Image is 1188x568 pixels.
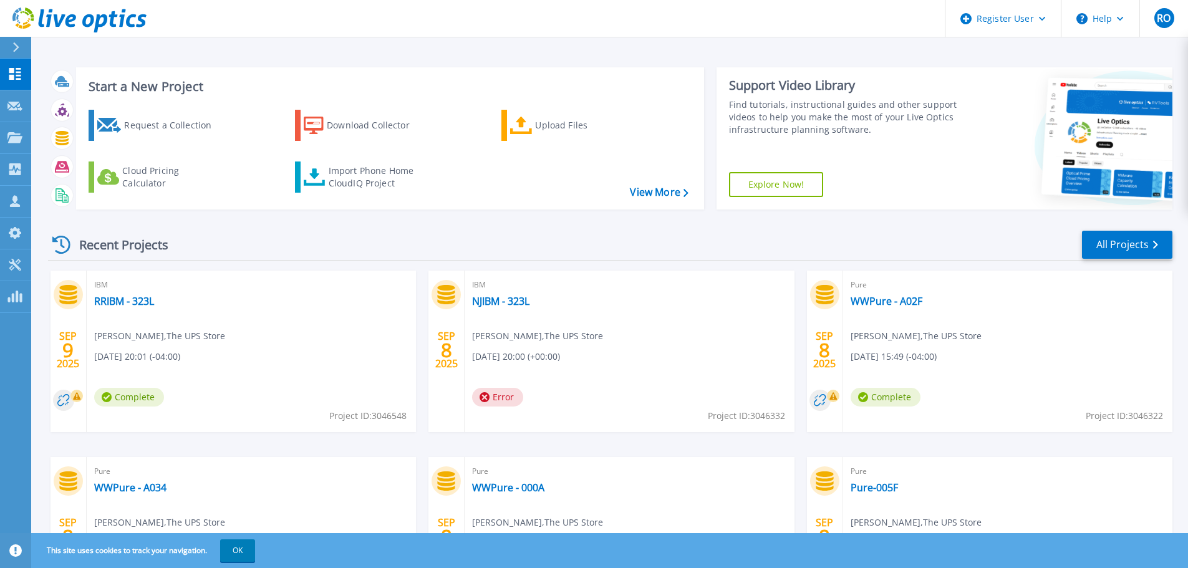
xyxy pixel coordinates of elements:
[441,531,452,542] span: 8
[34,539,255,562] span: This site uses cookies to track your navigation.
[124,113,224,138] div: Request a Collection
[89,161,228,193] a: Cloud Pricing Calculator
[89,110,228,141] a: Request a Collection
[220,539,255,562] button: OK
[329,165,426,190] div: Import Phone Home CloudIQ Project
[630,186,688,198] a: View More
[851,465,1165,478] span: Pure
[819,345,830,355] span: 8
[813,327,836,373] div: SEP 2025
[1086,409,1163,423] span: Project ID: 3046322
[851,278,1165,292] span: Pure
[89,80,688,94] h3: Start a New Project
[708,409,785,423] span: Project ID: 3046332
[729,77,962,94] div: Support Video Library
[94,516,225,529] span: [PERSON_NAME] , The UPS Store
[94,278,408,292] span: IBM
[94,295,154,307] a: RRIBM - 323L
[851,388,920,407] span: Complete
[851,481,898,494] a: Pure-005F
[94,481,167,494] a: WWPure - A034
[472,350,560,363] span: [DATE] 20:00 (+00:00)
[48,229,185,260] div: Recent Projects
[94,329,225,343] span: [PERSON_NAME] , The UPS Store
[295,110,434,141] a: Download Collector
[851,350,937,363] span: [DATE] 15:49 (-04:00)
[472,329,603,343] span: [PERSON_NAME] , The UPS Store
[94,388,164,407] span: Complete
[729,172,824,197] a: Explore Now!
[1082,231,1172,259] a: All Projects
[472,388,523,407] span: Error
[94,465,408,478] span: Pure
[472,481,544,494] a: WWPure - 000A
[851,516,982,529] span: [PERSON_NAME] , The UPS Store
[472,278,786,292] span: IBM
[327,113,427,138] div: Download Collector
[56,327,80,373] div: SEP 2025
[435,327,458,373] div: SEP 2025
[62,531,74,542] span: 8
[435,514,458,559] div: SEP 2025
[472,516,603,529] span: [PERSON_NAME] , The UPS Store
[535,113,635,138] div: Upload Files
[94,350,180,363] span: [DATE] 20:01 (-04:00)
[501,110,640,141] a: Upload Files
[62,345,74,355] span: 9
[1157,13,1171,23] span: RO
[819,531,830,542] span: 8
[813,514,836,559] div: SEP 2025
[729,99,962,136] div: Find tutorials, instructional guides and other support videos to help you make the most of your L...
[851,295,922,307] a: WWPure - A02F
[441,345,452,355] span: 8
[472,295,529,307] a: NJIBM - 323L
[56,514,80,559] div: SEP 2025
[472,465,786,478] span: Pure
[851,329,982,343] span: [PERSON_NAME] , The UPS Store
[122,165,222,190] div: Cloud Pricing Calculator
[329,409,407,423] span: Project ID: 3046548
